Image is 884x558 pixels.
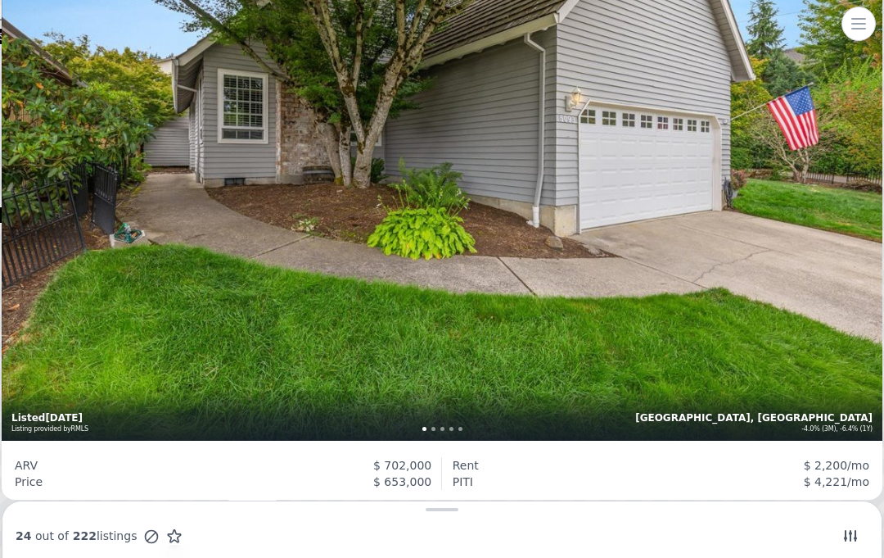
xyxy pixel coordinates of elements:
[228,500,277,517] span: $1.4M
[804,475,847,488] span: $ 4,221
[11,424,129,434] div: Listing provided by RMLS
[453,457,479,474] div: Rent
[801,424,873,434] div: -4.0% (3M), -6.4% (1Y)
[635,411,873,424] div: [GEOGRAPHIC_DATA], [GEOGRAPHIC_DATA]
[69,529,97,542] span: 222
[45,412,83,424] time: 2025-08-14 19:56
[473,474,869,490] div: /mo
[16,528,183,545] div: out of listings
[453,474,473,490] div: PITI
[804,459,847,472] span: $ 2,200
[16,529,31,542] span: 24
[373,475,431,488] span: $ 653,000
[373,459,431,472] span: $ 702,000
[15,457,38,474] div: ARV
[228,500,277,524] div: $1.4M
[11,411,445,424] div: Listed
[15,474,43,490] div: Price
[479,457,869,474] div: /mo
